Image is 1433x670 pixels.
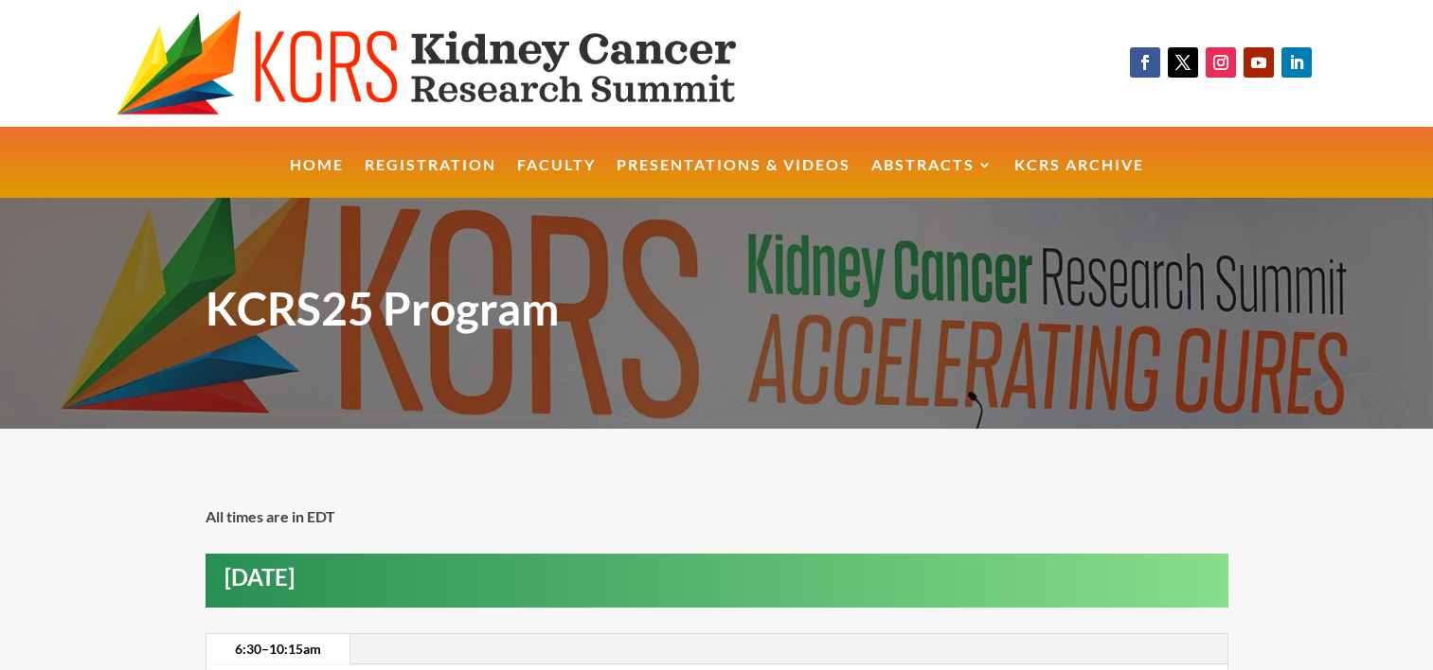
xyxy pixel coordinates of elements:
a: Follow on Instagram [1206,47,1236,78]
a: 6:30–10:15am [206,634,349,664]
img: KCRS generic logo wide [116,9,814,117]
a: KCRS Archive [1014,158,1144,199]
a: Follow on LinkedIn [1281,47,1312,78]
h2: [DATE] [224,566,1228,598]
a: Follow on Youtube [1244,47,1274,78]
a: Follow on X [1168,47,1198,78]
a: Home [290,158,344,199]
a: Registration [365,158,496,199]
a: Follow on Facebook [1130,47,1160,78]
a: Abstracts [871,158,994,199]
a: Presentations & Videos [617,158,851,199]
a: Faculty [517,158,596,199]
h1: KCRS25 Program [206,274,1228,352]
p: All times are in EDT [206,505,1228,528]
